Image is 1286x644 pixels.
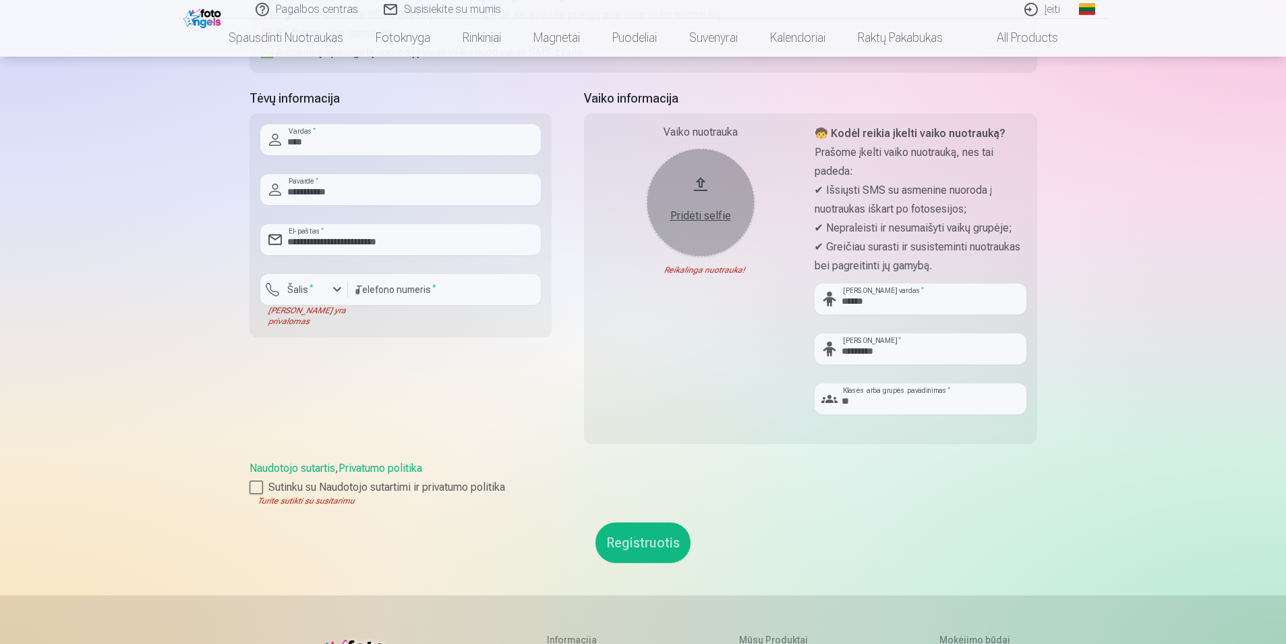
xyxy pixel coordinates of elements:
[359,19,446,57] a: Fotoknyga
[339,462,422,475] a: Privatumo politika
[212,19,359,57] a: Spausdinti nuotraukas
[815,238,1026,275] p: ✔ Greičiau surasti ir susisteminti nuotraukas bei pagreitinti jų gamybą.
[282,283,319,296] label: Šalis
[673,19,754,57] a: Suvenyrai
[815,219,1026,238] p: ✔ Nepraleisti ir nesumaišyti vaikų grupėje;
[250,462,335,475] a: Naudotojo sutartis
[815,127,1005,140] strong: 🧒 Kodėl reikia įkelti vaiko nuotrauką?
[754,19,842,57] a: Kalendoriai
[842,19,959,57] a: Raktų pakabukas
[250,460,1037,506] div: ,
[647,149,755,257] button: Pridėti selfie
[596,19,673,57] a: Puodeliai
[260,274,348,305] button: Šalis*
[660,208,741,224] div: Pridėti selfie
[250,89,552,108] h5: Tėvų informacija
[595,124,807,140] div: Vaiko nuotrauka
[183,5,225,28] img: /fa2
[584,89,1037,108] h5: Vaiko informacija
[446,19,517,57] a: Rinkiniai
[250,495,1037,506] div: Turite sutikti su susitarimu
[815,143,1026,181] p: Prašome įkelti vaiko nuotrauką, nes tai padeda:
[959,19,1074,57] a: All products
[517,19,596,57] a: Magnetai
[250,479,1037,495] label: Sutinku su Naudotojo sutartimi ir privatumo politika
[260,305,348,327] div: [PERSON_NAME] yra privalomas
[595,265,807,275] div: Reikalinga nuotrauka!
[815,181,1026,219] p: ✔ Išsiųsti SMS su asmenine nuoroda į nuotraukas iškart po fotosesijos;
[595,522,691,563] button: Registruotis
